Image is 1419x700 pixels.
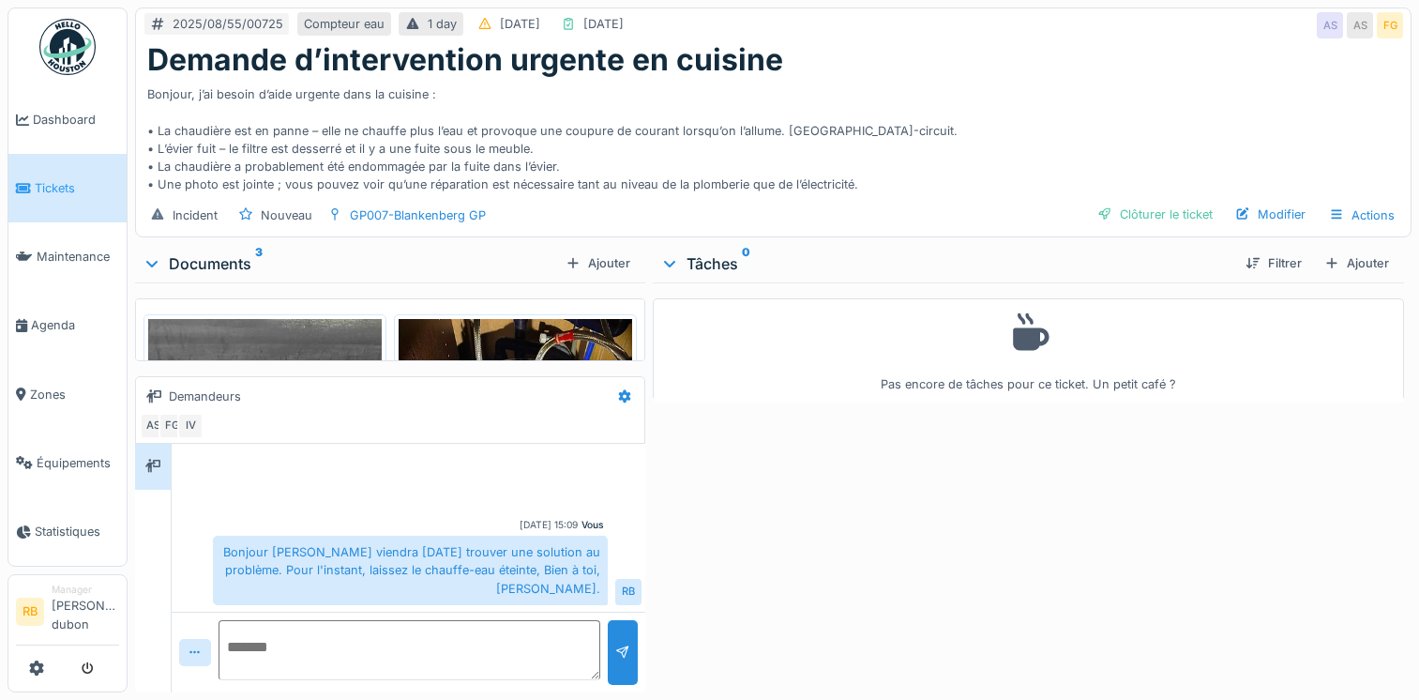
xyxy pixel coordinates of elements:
div: IV [177,413,204,439]
a: Statistiques [8,497,127,566]
div: FG [1377,12,1403,38]
li: [PERSON_NAME] dubon [52,583,119,641]
img: km7pr3obrjyxkoqqii1bxa27j053 [399,319,632,631]
a: Agenda [8,291,127,359]
img: ok2glh0f9rbwwkph5vurygifxfhy [148,319,382,631]
a: Équipements [8,429,127,497]
sup: 3 [255,252,263,275]
span: Maintenance [37,248,119,266]
a: RB Manager[PERSON_NAME] dubon [16,583,119,646]
div: RB [615,579,642,605]
div: Pas encore de tâches pour ce ticket. Un petit café ? [665,307,1392,394]
div: 1 day [428,15,457,33]
div: Nouveau [261,206,312,224]
sup: 0 [742,252,750,275]
div: Tâches [660,252,1230,275]
div: Bonjour, j’ai besoin d’aide urgente dans la cuisine : • La chaudière est en panne – elle ne chauf... [147,78,1399,193]
h1: Demande d’intervention urgente en cuisine [147,42,783,78]
div: Filtrer [1238,251,1309,276]
div: Compteur eau [304,15,385,33]
span: Tickets [35,179,119,197]
div: Demandeurs [169,388,241,405]
div: Clôturer le ticket [1090,202,1220,227]
div: Modifier [1228,202,1313,227]
div: Vous [581,518,604,532]
div: [DATE] [583,15,624,33]
div: [DATE] 15:09 [520,518,578,532]
div: Bonjour [PERSON_NAME] viendra [DATE] trouver une solution au problème. Pour l'instant, laissez le... [213,536,608,605]
div: 2025/08/55/00725 [173,15,283,33]
div: Incident [173,206,218,224]
div: Ajouter [1317,251,1396,276]
span: Équipements [37,454,119,472]
span: Zones [30,386,119,403]
span: Agenda [31,316,119,334]
div: [DATE] [500,15,540,33]
div: Ajouter [558,251,638,276]
a: Zones [8,360,127,429]
span: Dashboard [33,111,119,129]
a: Maintenance [8,222,127,291]
li: RB [16,598,44,626]
img: Badge_color-CXgf-gQk.svg [39,19,96,75]
div: Documents [143,252,558,275]
div: Actions [1321,202,1403,229]
div: GP007-Blankenberg GP [350,206,486,224]
span: Statistiques [35,523,119,540]
div: AS [1347,12,1373,38]
a: Dashboard [8,85,127,154]
div: AS [1317,12,1343,38]
div: Manager [52,583,119,597]
a: Tickets [8,154,127,222]
div: FG [159,413,185,439]
div: AS [140,413,166,439]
